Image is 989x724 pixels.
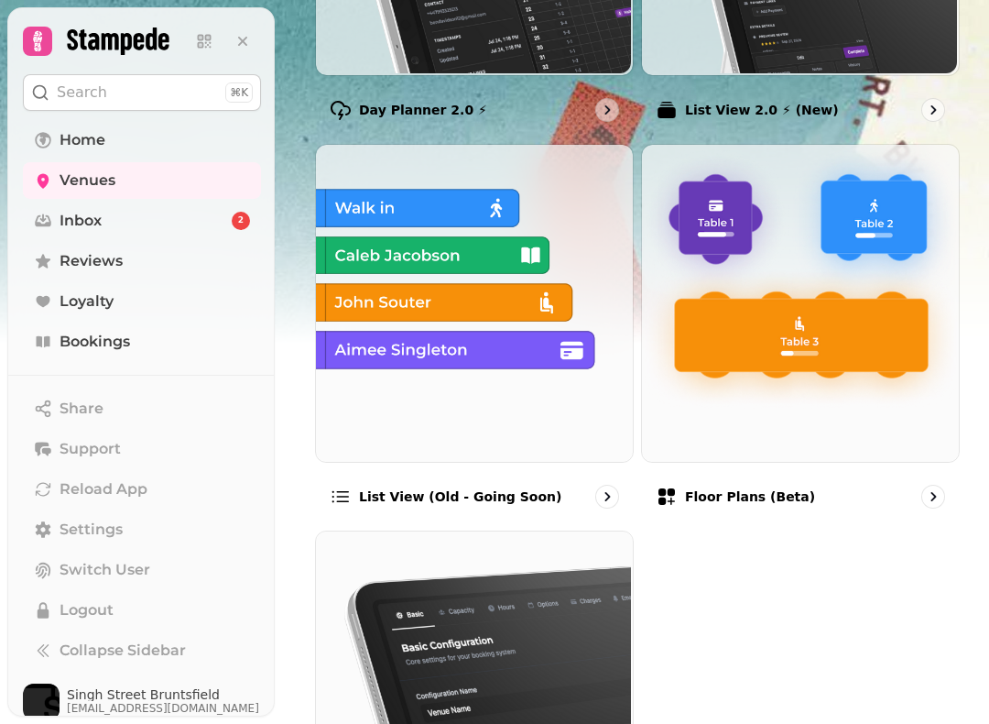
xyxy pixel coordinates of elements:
[60,640,186,662] span: Collapse Sidebar
[57,82,107,104] p: Search
[225,82,253,103] div: ⌘K
[23,684,261,720] button: User avatarSingh Street Bruntsfield[EMAIL_ADDRESS][DOMAIN_NAME]
[23,592,261,629] button: Logout
[640,143,957,460] img: Floor Plans (beta)
[314,143,631,460] img: List view (Old - going soon)
[60,438,121,460] span: Support
[641,144,960,523] a: Floor Plans (beta)Floor Plans (beta)
[924,488,942,506] svg: go to
[60,331,130,353] span: Bookings
[60,291,114,313] span: Loyalty
[23,162,261,199] a: Venues
[60,129,105,151] span: Home
[23,511,261,548] a: Settings
[23,431,261,467] button: Support
[23,122,261,159] a: Home
[685,101,839,119] p: List View 2.0 ⚡ (New)
[598,488,616,506] svg: go to
[67,701,259,716] span: [EMAIL_ADDRESS][DOMAIN_NAME]
[23,684,60,720] img: User avatar
[60,559,150,581] span: Switch User
[23,324,261,360] a: Bookings
[60,210,102,232] span: Inbox
[238,214,244,227] span: 2
[23,243,261,280] a: Reviews
[23,283,261,320] a: Loyalty
[598,101,616,119] svg: go to
[60,519,123,541] span: Settings
[23,471,261,508] button: Reload App
[23,390,261,427] button: Share
[315,144,634,523] a: List view (Old - going soon)List view (Old - going soon)
[60,599,114,621] span: Logout
[924,101,942,119] svg: go to
[60,250,123,272] span: Reviews
[23,632,261,669] button: Collapse Sidebar
[23,203,261,239] a: Inbox2
[685,488,815,506] p: Floor Plans (beta)
[60,478,147,500] span: Reload App
[359,101,487,119] p: Day Planner 2.0 ⚡
[23,552,261,588] button: Switch User
[60,170,115,192] span: Venues
[23,74,261,111] button: Search⌘K
[359,488,561,506] p: List view (Old - going soon)
[60,398,103,420] span: Share
[67,688,259,701] span: Singh Street Bruntsfield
